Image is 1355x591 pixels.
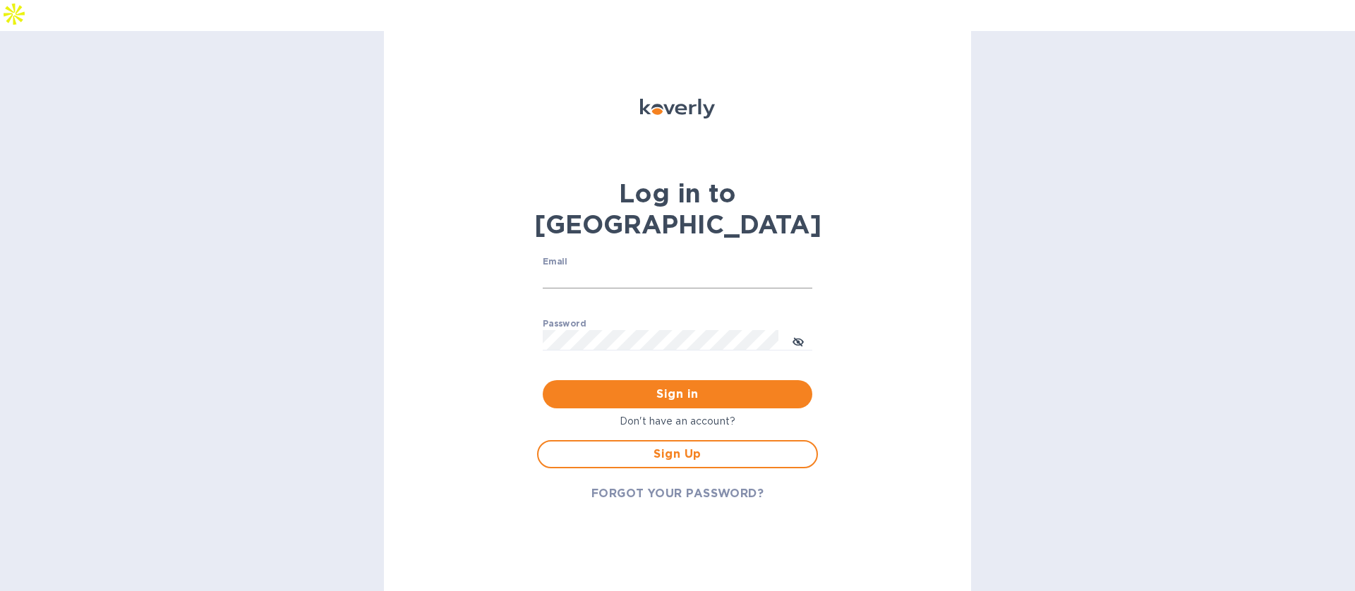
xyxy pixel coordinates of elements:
[640,99,715,118] img: Koverly
[784,326,812,354] button: toggle password visibility
[537,440,818,468] button: Sign Up
[537,414,818,429] p: Don't have an account?
[543,380,812,408] button: Sign in
[543,319,586,328] label: Password
[550,446,805,463] span: Sign Up
[591,485,764,502] span: FORGOT YOUR PASSWORD?
[534,178,821,240] b: Log in to [GEOGRAPHIC_DATA]
[580,480,776,508] button: FORGOT YOUR PASSWORD?
[554,386,801,403] span: Sign in
[543,257,567,266] label: Email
